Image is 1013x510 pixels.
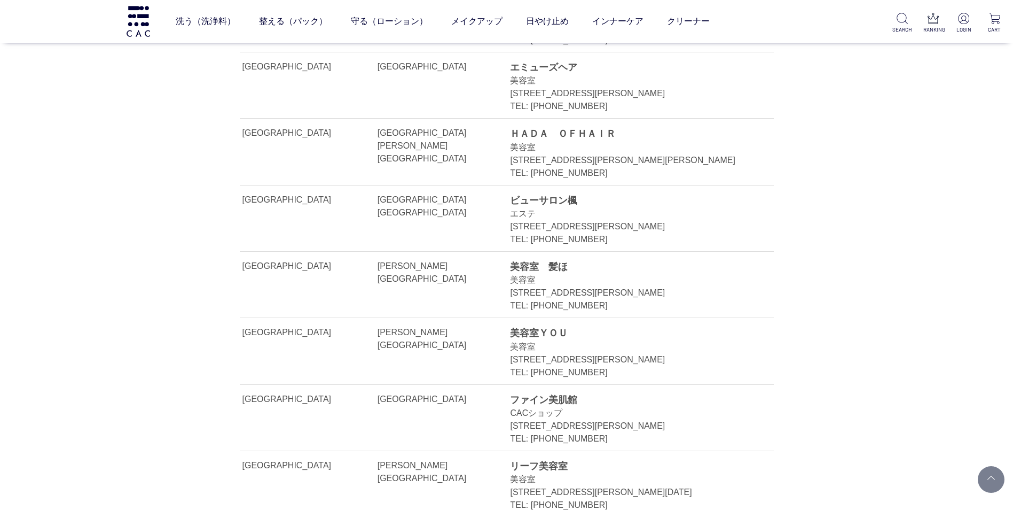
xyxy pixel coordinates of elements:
p: RANKING [923,26,943,34]
div: エミューズヘア [510,60,749,74]
div: [GEOGRAPHIC_DATA][PERSON_NAME][GEOGRAPHIC_DATA] [378,127,497,165]
div: 美容室 [510,341,749,353]
a: LOGIN [954,13,973,34]
div: [STREET_ADDRESS][PERSON_NAME] [510,353,749,366]
div: 美容室ＹＯＵ [510,326,749,340]
a: 日やけ止め [526,6,569,36]
a: RANKING [923,13,943,34]
div: [STREET_ADDRESS][PERSON_NAME] [510,87,749,100]
a: CART [985,13,1004,34]
div: [STREET_ADDRESS][PERSON_NAME] [510,287,749,299]
div: [STREET_ADDRESS][PERSON_NAME] [510,220,749,233]
img: logo [125,6,152,36]
p: SEARCH [892,26,912,34]
div: [PERSON_NAME][GEOGRAPHIC_DATA] [378,326,497,352]
a: インナーケア [592,6,643,36]
div: TEL: [PHONE_NUMBER] [510,100,749,113]
div: [GEOGRAPHIC_DATA] [242,393,375,406]
div: TEL: [PHONE_NUMBER] [510,366,749,379]
a: 守る（ローション） [351,6,428,36]
p: CART [985,26,1004,34]
div: [GEOGRAPHIC_DATA] [378,60,497,73]
div: [GEOGRAPHIC_DATA] [242,260,375,273]
div: 美容室 髪ほ [510,260,749,274]
div: リーフ美容室 [510,459,749,473]
div: ビューサロン楓 [510,194,749,207]
div: [GEOGRAPHIC_DATA] [378,393,497,406]
div: [GEOGRAPHIC_DATA] [242,326,375,339]
div: ＨＡＤＡ ＯＦＨＡＩＲ [510,127,749,141]
div: TEL: [PHONE_NUMBER] [510,432,749,445]
a: 整える（パック） [259,6,327,36]
div: [GEOGRAPHIC_DATA] [242,127,375,140]
a: メイクアップ [451,6,502,36]
a: SEARCH [892,13,912,34]
div: [GEOGRAPHIC_DATA] [242,194,375,206]
a: クリーナー [667,6,710,36]
div: [STREET_ADDRESS][PERSON_NAME] [510,420,749,432]
p: LOGIN [954,26,973,34]
div: エステ [510,207,749,220]
div: 美容室 [510,473,749,486]
div: [STREET_ADDRESS][PERSON_NAME][DATE] [510,486,749,499]
div: [GEOGRAPHIC_DATA][GEOGRAPHIC_DATA] [378,194,497,219]
div: [GEOGRAPHIC_DATA] [242,459,375,472]
a: 洗う（洗浄料） [176,6,235,36]
div: TEL: [PHONE_NUMBER] [510,299,749,312]
div: ファイン美肌館 [510,393,749,407]
div: 美容室 [510,141,749,154]
div: TEL: [PHONE_NUMBER] [510,233,749,246]
div: [GEOGRAPHIC_DATA] [242,60,375,73]
div: 美容室 [510,74,749,87]
div: CACショップ [510,407,749,420]
div: [PERSON_NAME][GEOGRAPHIC_DATA] [378,459,497,485]
div: TEL: [PHONE_NUMBER] [510,167,749,180]
div: 美容室 [510,274,749,287]
div: [STREET_ADDRESS][PERSON_NAME][PERSON_NAME] [510,154,749,167]
div: [PERSON_NAME][GEOGRAPHIC_DATA] [378,260,497,285]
